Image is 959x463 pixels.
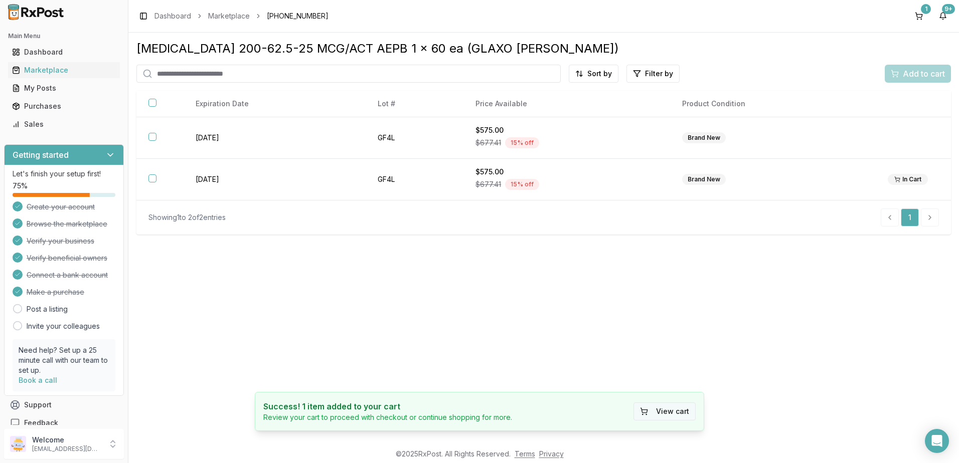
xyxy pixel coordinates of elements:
[32,445,102,453] p: [EMAIL_ADDRESS][DOMAIN_NAME]
[13,169,115,179] p: Let's finish your setup first!
[4,44,124,60] button: Dashboard
[19,376,57,384] a: Book a call
[366,117,463,159] td: GF4L
[4,116,124,132] button: Sales
[475,125,658,135] div: $575.00
[881,208,939,226] nav: pagination
[921,4,931,14] div: 1
[901,208,919,226] a: 1
[463,91,670,117] th: Price Available
[184,91,366,117] th: Expiration Date
[8,61,120,79] a: Marketplace
[935,8,951,24] button: 9+
[12,65,116,75] div: Marketplace
[13,181,28,191] span: 75 %
[148,212,226,222] div: Showing 1 to 2 of 2 entries
[27,304,68,314] a: Post a listing
[888,174,928,185] div: In Cart
[682,174,726,185] div: Brand New
[32,435,102,445] p: Welcome
[4,62,124,78] button: Marketplace
[27,202,95,212] span: Create your account
[263,412,512,422] p: Review your cart to proceed with checkout or continue shopping for more.
[154,11,329,21] nav: breadcrumb
[587,69,612,79] span: Sort by
[475,138,501,148] span: $677.41
[626,65,680,83] button: Filter by
[13,149,69,161] h3: Getting started
[12,119,116,129] div: Sales
[4,414,124,432] button: Feedback
[8,79,120,97] a: My Posts
[27,270,108,280] span: Connect a bank account
[633,402,696,420] button: View cart
[10,436,26,452] img: User avatar
[569,65,618,83] button: Sort by
[267,11,329,21] span: [PHONE_NUMBER]
[27,253,107,263] span: Verify beneficial owners
[475,167,658,177] div: $575.00
[515,449,535,458] a: Terms
[27,219,107,229] span: Browse the marketplace
[12,101,116,111] div: Purchases
[4,98,124,114] button: Purchases
[208,11,250,21] a: Marketplace
[366,159,463,200] td: GF4L
[911,8,927,24] button: 1
[475,179,501,189] span: $677.41
[184,117,366,159] td: [DATE]
[4,4,68,20] img: RxPost Logo
[27,236,94,246] span: Verify your business
[24,418,58,428] span: Feedback
[682,132,726,143] div: Brand New
[184,159,366,200] td: [DATE]
[505,137,539,148] div: 15 % off
[263,400,512,412] h4: Success! 1 item added to your cart
[27,321,100,331] a: Invite your colleagues
[925,429,949,453] div: Open Intercom Messenger
[4,80,124,96] button: My Posts
[505,179,539,190] div: 15 % off
[8,32,120,40] h2: Main Menu
[4,396,124,414] button: Support
[942,4,955,14] div: 9+
[8,97,120,115] a: Purchases
[8,43,120,61] a: Dashboard
[27,287,84,297] span: Make a purchase
[12,83,116,93] div: My Posts
[154,11,191,21] a: Dashboard
[670,91,876,117] th: Product Condition
[136,41,951,57] div: [MEDICAL_DATA] 200-62.5-25 MCG/ACT AEPB 1 x 60 ea (GLAXO [PERSON_NAME])
[19,345,109,375] p: Need help? Set up a 25 minute call with our team to set up.
[539,449,564,458] a: Privacy
[366,91,463,117] th: Lot #
[8,115,120,133] a: Sales
[12,47,116,57] div: Dashboard
[645,69,673,79] span: Filter by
